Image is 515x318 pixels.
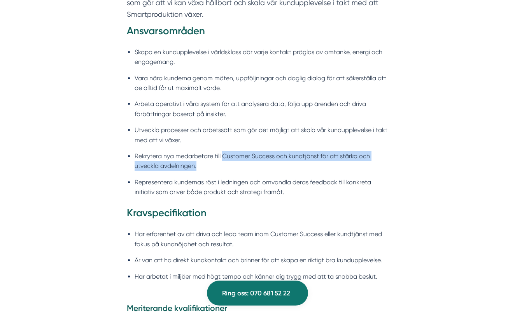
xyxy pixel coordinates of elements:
[127,25,205,37] strong: Ansvarsområden
[127,206,388,224] h3: Kravspecifikation
[135,229,388,249] li: Har erfarenhet av att driva och leda team inom Customer Success eller kundtjänst med fokus på kun...
[207,281,308,306] a: Ring oss: 070 681 52 22
[222,288,290,299] span: Ring oss: 070 681 52 22
[135,177,388,197] li: Representera kundernas röst i ledningen och omvandla deras feedback till konkreta initiativ som d...
[135,73,388,93] li: Vara nära kunderna genom möten, uppföljningar och daglig dialog för att säkerställa att de alltid...
[135,255,388,265] li: Är van att ha direkt kundkontakt och brinner för att skapa en riktigt bra kundupplevelse.
[135,47,388,67] li: Skapa en kundupplevelse i världsklass där varje kontakt präglas av omtanke, energi och engagemang.
[135,151,388,171] li: Rekrytera nya medarbetare till Customer Success och kundtjänst för att stärka och utveckla avdeln...
[135,99,388,119] li: Arbeta operativt i våra system för att analysera data, följa upp ärenden och driva förbättringar ...
[135,272,388,281] li: Har arbetat i miljöer med högt tempo och känner dig trygg med att ta snabba beslut.
[135,125,388,145] li: Utveckla processer och arbetssätt som gör det möjligt att skala vår kundupplevelse i takt med att...
[127,302,388,316] h4: Meriterande kvalifikationer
